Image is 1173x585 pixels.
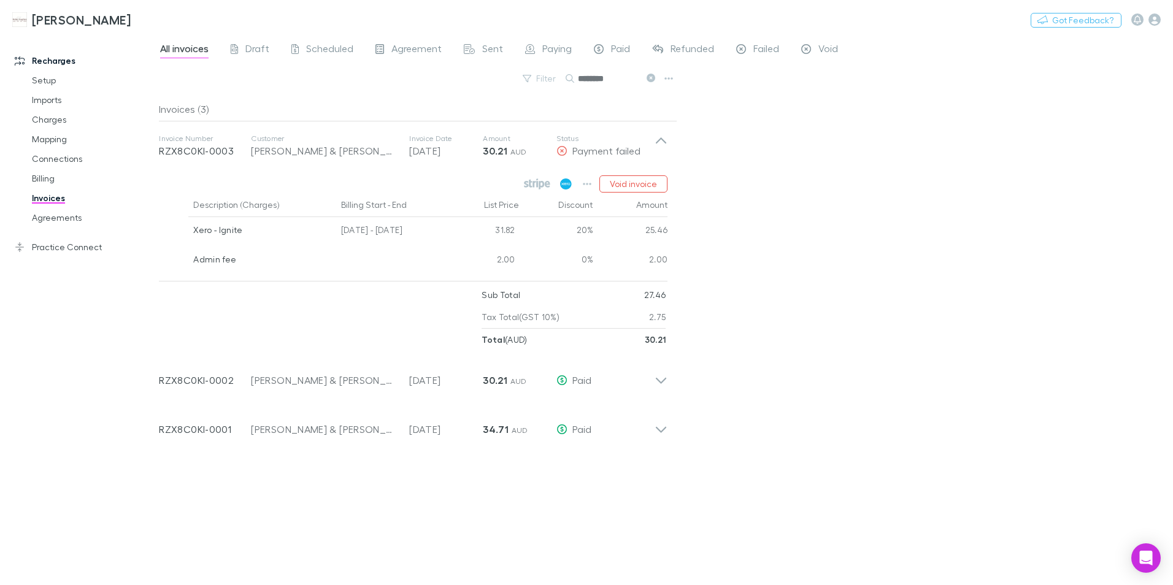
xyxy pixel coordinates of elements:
div: RZX8C0KI-0002[PERSON_NAME] & [PERSON_NAME][DATE]30.21 AUDPaid [149,351,677,400]
button: Filter [517,71,563,86]
p: Invoice Number [159,134,251,143]
div: [PERSON_NAME] & [PERSON_NAME] [251,373,397,388]
a: Connections [20,149,166,169]
div: 2.00 [594,247,668,276]
a: Agreements [20,208,166,227]
h3: [PERSON_NAME] [32,12,131,27]
span: AUD [510,377,527,386]
span: Payment failed [572,145,640,156]
div: 0% [520,247,594,276]
p: [DATE] [409,373,483,388]
span: AUD [512,426,528,435]
p: Tax Total (GST 10%) [482,306,560,328]
span: AUD [510,147,527,156]
span: Refunded [671,42,714,58]
a: Billing [20,169,166,188]
span: Paid [572,374,591,386]
span: Agreement [391,42,442,58]
span: Void [818,42,838,58]
div: [PERSON_NAME] & [PERSON_NAME] [251,143,397,158]
a: Recharges [2,51,166,71]
a: Setup [20,71,166,90]
p: Customer [251,134,397,143]
span: All invoices [160,42,209,58]
strong: 34.71 [483,423,509,435]
button: Got Feedback? [1031,13,1121,28]
img: Hales Douglass's Logo [12,12,27,27]
span: Sent [482,42,503,58]
span: Scheduled [306,42,353,58]
div: [DATE] - [DATE] [336,217,447,247]
p: ( AUD ) [482,329,527,351]
p: 2.75 [649,306,666,328]
p: 27.46 [644,284,666,306]
strong: 30.21 [483,145,507,157]
div: 20% [520,217,594,247]
strong: Total [482,334,505,345]
a: Invoices [20,188,166,208]
a: Imports [20,90,166,110]
div: RZX8C0KI-0001[PERSON_NAME] & [PERSON_NAME][DATE]34.71 AUDPaid [149,400,677,449]
strong: 30.21 [645,334,666,345]
a: Mapping [20,129,166,149]
p: [DATE] [409,422,483,437]
p: Status [556,134,655,143]
p: Sub Total [482,284,520,306]
div: 2.00 [447,247,520,276]
span: Draft [245,42,269,58]
a: [PERSON_NAME] [5,5,138,34]
span: Failed [753,42,779,58]
div: Admin fee [193,247,331,272]
div: 31.82 [447,217,520,247]
div: [PERSON_NAME] & [PERSON_NAME] [251,422,397,437]
span: Paying [542,42,572,58]
p: Invoice Date [409,134,483,143]
a: Practice Connect [2,237,166,257]
div: Open Intercom Messenger [1131,543,1161,573]
span: Paid [611,42,630,58]
p: Amount [483,134,556,143]
p: RZX8C0KI-0002 [159,373,251,388]
strong: 30.21 [483,374,507,386]
p: RZX8C0KI-0001 [159,422,251,437]
div: 25.46 [594,217,668,247]
p: [DATE] [409,143,483,158]
div: Xero - Ignite [193,217,331,243]
span: Paid [572,423,591,435]
a: Charges [20,110,166,129]
div: Invoice NumberRZX8C0KI-0003Customer[PERSON_NAME] & [PERSON_NAME]Invoice Date[DATE]Amount30.21 AUD... [149,121,677,170]
p: RZX8C0KI-0003 [159,143,251,158]
button: Void invoice [599,175,667,193]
